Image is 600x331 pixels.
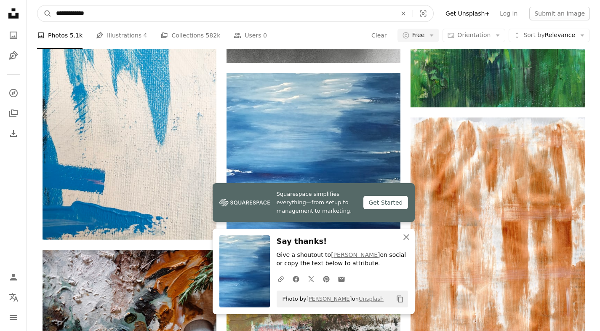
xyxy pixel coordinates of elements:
[227,156,400,163] a: person surfing on sea waves during daytime
[331,251,380,258] a: [PERSON_NAME]
[96,22,147,49] a: Illustrations 4
[37,5,434,22] form: Find visuals sitewide
[397,29,440,42] button: Free
[5,5,22,24] a: Home — Unsplash
[43,8,216,240] img: an abstract painting of blue and white colors
[394,5,413,21] button: Clear
[413,5,433,21] button: Visual search
[277,190,357,215] span: Squarespace simplifies everything—from setup to management to marketing.
[393,292,407,306] button: Copy to clipboard
[509,29,590,42] button: Sort byRelevance
[288,270,304,287] a: Share on Facebook
[37,5,52,21] button: Search Unsplash
[319,270,334,287] a: Share on Pinterest
[411,245,584,253] a: a picture of a painting that is orange and white
[263,31,267,40] span: 0
[5,105,22,122] a: Collections
[5,27,22,44] a: Photos
[523,31,575,40] span: Relevance
[160,22,220,49] a: Collections 582k
[495,7,523,20] a: Log in
[277,235,408,248] h3: Say thanks!
[5,85,22,101] a: Explore
[227,73,400,247] img: person surfing on sea waves during daytime
[43,304,216,312] a: a close up of a piece of art with paint on it
[5,47,22,64] a: Illustrations
[213,183,415,222] a: Squarespace simplifies everything—from setup to management to marketing.Get Started
[457,32,491,38] span: Orientation
[144,31,147,40] span: 4
[5,289,22,306] button: Language
[43,120,216,127] a: an abstract painting of blue and white colors
[5,309,22,326] button: Menu
[5,125,22,142] a: Download History
[359,296,384,302] a: Unsplash
[529,7,590,20] button: Submit an image
[443,29,505,42] button: Orientation
[304,270,319,287] a: Share on Twitter
[363,196,408,209] div: Get Started
[412,31,425,40] span: Free
[277,251,408,268] p: Give a shoutout to on social or copy the text below to attribute.
[440,7,495,20] a: Get Unsplash+
[371,29,387,42] button: Clear
[334,270,349,287] a: Share over email
[523,32,544,38] span: Sort by
[278,292,384,306] span: Photo by on
[5,269,22,286] a: Log in / Sign up
[205,31,220,40] span: 582k
[234,22,267,49] a: Users 0
[219,196,270,209] img: file-1747939142011-51e5cc87e3c9
[307,296,352,302] a: [PERSON_NAME]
